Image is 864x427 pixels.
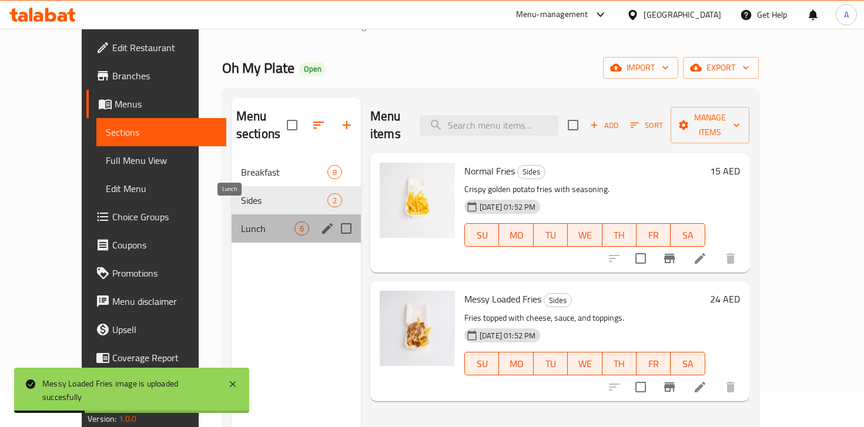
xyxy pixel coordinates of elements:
button: import [603,57,678,79]
div: Messy Loaded Fries image is uploaded succesfully [42,377,216,404]
div: Menu-management [516,8,588,22]
button: SA [671,352,705,375]
a: Choice Groups [86,203,226,231]
span: Version: [88,411,116,426]
a: Menu disclaimer [86,287,226,315]
span: TU [538,227,563,244]
span: Lunch [241,221,294,236]
button: TU [534,223,568,247]
span: Promotions [112,266,216,280]
a: Menus [406,18,447,33]
input: search [420,115,558,136]
span: TU [538,355,563,372]
span: Add item [585,116,623,135]
button: Sort [628,116,666,135]
span: Coupons [112,238,216,252]
span: Breakfast [241,165,327,179]
a: Coupons [86,231,226,259]
li: / [451,19,456,33]
a: Full Menu View [96,146,226,174]
span: Sections [106,125,216,139]
h2: Menu sections [236,107,287,143]
a: Restaurants management [273,18,392,33]
span: Messy Loaded Fries [464,290,541,308]
div: items [327,165,342,179]
span: 6 [295,223,309,234]
span: Menus [115,97,216,111]
span: SU [470,355,494,372]
p: Crispy golden potato fries with seasoning. [464,182,705,197]
a: Promotions [86,259,226,287]
button: SU [464,352,499,375]
button: delete [716,244,745,273]
span: Select section [561,113,585,137]
span: Coverage Report [112,351,216,365]
div: [GEOGRAPHIC_DATA] [644,8,721,21]
span: Branches [112,69,216,83]
h2: Menu items [370,107,406,143]
div: items [327,193,342,207]
span: 1.0.0 [119,411,137,426]
a: Branches [86,62,226,90]
span: Upsell [112,322,216,337]
span: Select to update [628,246,653,271]
span: MO [504,355,528,372]
span: Sides [518,165,545,179]
span: Sides [544,294,571,307]
span: SA [675,227,700,244]
a: Sections [96,118,226,146]
span: Choice Groups [112,210,216,224]
button: Branch-specific-item [655,244,684,273]
span: Edit Menu [106,181,216,196]
img: Normal Fries [380,163,455,238]
h6: 15 AED [710,163,740,179]
button: Branch-specific-item [655,373,684,401]
span: SU [470,227,494,244]
span: Sides [241,193,327,207]
span: Oh My Plate [222,55,294,81]
span: WE [572,355,597,372]
span: SA [675,355,700,372]
a: Coverage Report [86,344,226,372]
div: Sides2 [232,186,361,214]
span: Sort items [623,116,671,135]
div: Sides [544,293,572,307]
a: Upsell [86,315,226,344]
button: export [683,57,759,79]
span: Add [588,119,620,132]
button: TU [534,352,568,375]
span: [DATE] 01:52 PM [475,201,540,213]
nav: breadcrumb [222,18,759,33]
li: / [264,19,269,33]
a: Home [222,19,260,33]
button: delete [716,373,745,401]
button: TH [602,352,637,375]
span: WE [572,227,597,244]
button: WE [568,352,602,375]
span: Sort [631,119,663,132]
div: Lunch6edit [232,214,361,243]
button: edit [319,220,336,237]
div: Open [299,62,326,76]
a: Edit Restaurant [86,33,226,62]
span: Full Menu View [106,153,216,167]
span: A [844,8,849,21]
nav: Menu sections [232,153,361,247]
span: 2 [328,195,341,206]
button: MO [499,223,533,247]
button: WE [568,223,602,247]
span: Menu disclaimer [112,294,216,308]
button: FR [637,223,671,247]
span: MO [504,227,528,244]
div: Sides [517,165,545,179]
a: Edit Menu [96,174,226,203]
a: Edit menu item [693,251,707,265]
span: Sections [460,19,494,33]
span: Open [299,64,326,74]
span: [DATE] 01:52 PM [475,330,540,341]
span: Edit Restaurant [112,41,216,55]
span: FR [641,227,666,244]
span: Menus [420,19,447,33]
button: SA [671,223,705,247]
